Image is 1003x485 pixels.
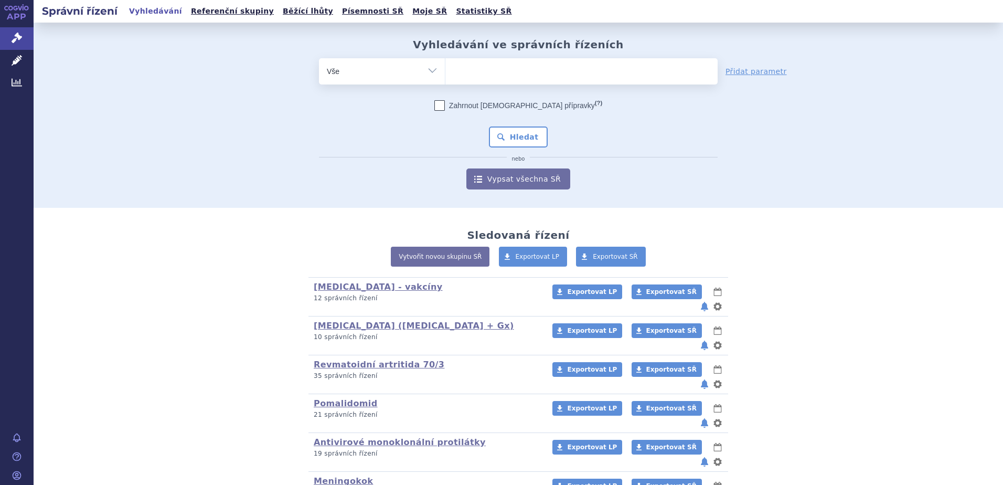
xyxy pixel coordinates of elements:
a: Revmatoidní artritida 70/3 [314,360,444,370]
a: Exportovat SŘ [632,440,702,455]
span: Exportovat LP [567,405,617,412]
a: Exportovat SŘ [632,323,702,338]
a: Exportovat LP [552,401,622,416]
button: lhůty [712,286,723,298]
p: 19 správních řízení [314,449,539,458]
span: Exportovat SŘ [646,327,697,334]
button: nastavení [712,378,723,391]
span: Exportovat LP [567,327,617,334]
span: Exportovat LP [567,288,617,296]
abbr: (?) [595,100,602,107]
a: Exportovat SŘ [632,284,702,299]
a: Exportovat LP [552,284,622,299]
button: lhůty [712,363,723,376]
span: Exportovat LP [516,253,560,260]
a: Exportovat LP [552,323,622,338]
a: Běžící lhůty [280,4,336,18]
button: notifikace [699,300,710,313]
p: 35 správních řízení [314,372,539,381]
button: nastavení [712,339,723,352]
button: lhůty [712,324,723,337]
i: nebo [507,156,530,162]
button: Hledat [489,126,548,147]
span: Exportovat SŘ [646,444,697,451]
a: Referenční skupiny [188,4,277,18]
h2: Vyhledávání ve správních řízeních [413,38,624,51]
button: lhůty [712,441,723,454]
button: notifikace [699,417,710,429]
a: Vyhledávání [126,4,185,18]
a: Exportovat SŘ [576,247,646,267]
a: Exportovat SŘ [632,401,702,416]
p: 12 správních řízení [314,294,539,303]
h2: Správní řízení [34,4,126,18]
label: Zahrnout [DEMOGRAPHIC_DATA] přípravky [434,100,602,111]
button: notifikace [699,339,710,352]
a: Pomalidomid [314,398,378,408]
button: notifikace [699,378,710,391]
button: lhůty [712,402,723,415]
h2: Sledovaná řízení [467,229,569,241]
span: Exportovat SŘ [646,366,697,373]
a: Exportovat SŘ [632,362,702,377]
a: Antivirové monoklonální protilátky [314,437,486,447]
span: Exportovat SŘ [646,288,697,296]
button: notifikace [699,456,710,468]
p: 21 správních řízení [314,410,539,419]
a: Exportovat LP [552,440,622,455]
a: Exportovat LP [552,362,622,377]
a: Statistiky SŘ [453,4,515,18]
button: nastavení [712,300,723,313]
a: Exportovat LP [499,247,568,267]
span: Exportovat LP [567,444,617,451]
a: Přidat parametr [725,66,787,77]
a: Písemnosti SŘ [339,4,407,18]
a: Vytvořit novou skupinu SŘ [391,247,489,267]
span: Exportovat LP [567,366,617,373]
button: nastavení [712,417,723,429]
a: Vypsat všechna SŘ [466,168,570,189]
a: Moje SŘ [409,4,450,18]
span: Exportovat SŘ [646,405,697,412]
button: nastavení [712,456,723,468]
span: Exportovat SŘ [593,253,638,260]
p: 10 správních řízení [314,333,539,342]
a: [MEDICAL_DATA] - vakcíny [314,282,443,292]
a: [MEDICAL_DATA] ([MEDICAL_DATA] + Gx) [314,321,514,331]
